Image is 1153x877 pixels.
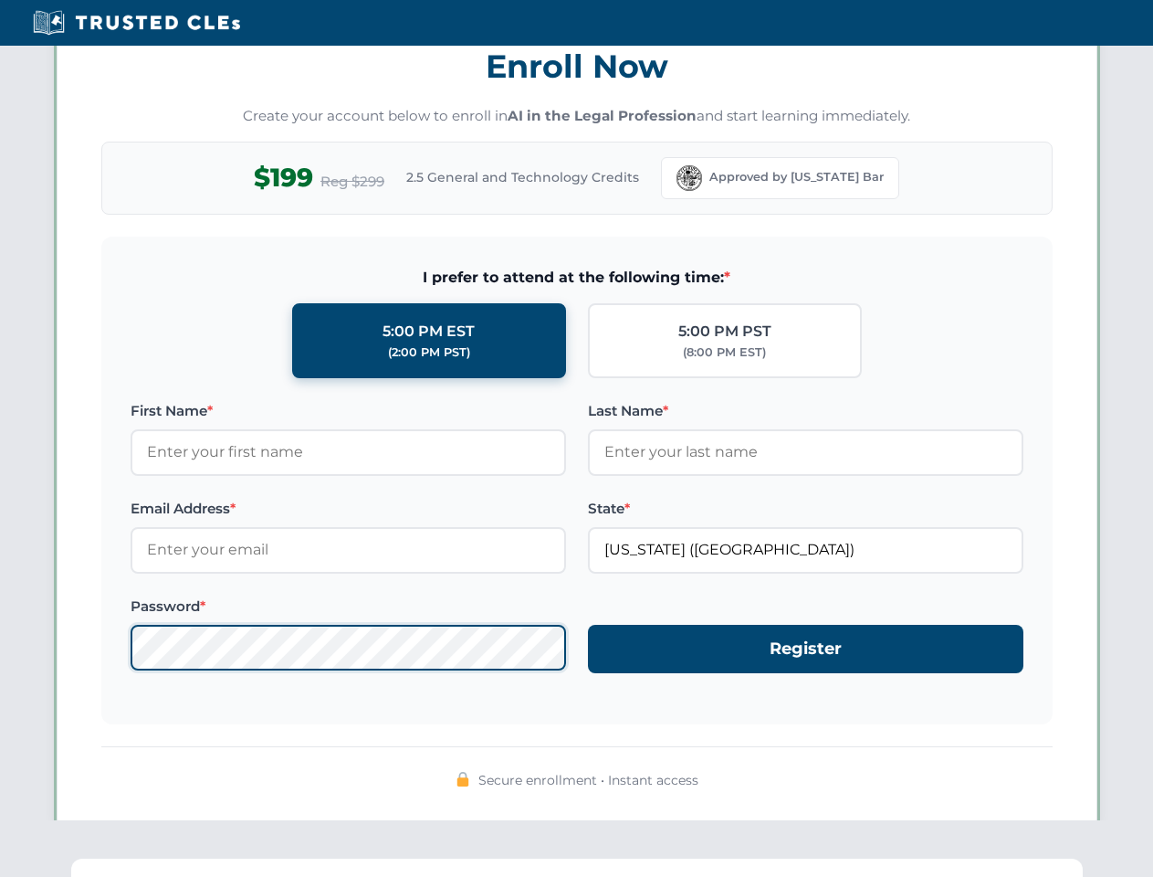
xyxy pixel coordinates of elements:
[678,320,771,343] div: 5:00 PM PST
[131,527,566,573] input: Enter your email
[383,320,475,343] div: 5:00 PM EST
[588,429,1023,475] input: Enter your last name
[588,400,1023,422] label: Last Name
[27,9,246,37] img: Trusted CLEs
[101,37,1053,95] h3: Enroll Now
[320,171,384,193] span: Reg $299
[456,772,470,787] img: 🔒
[406,167,639,187] span: 2.5 General and Technology Credits
[131,429,566,475] input: Enter your first name
[131,596,566,618] label: Password
[683,343,766,362] div: (8:00 PM EST)
[508,107,697,124] strong: AI in the Legal Profession
[478,770,698,790] span: Secure enrollment • Instant access
[388,343,470,362] div: (2:00 PM PST)
[131,266,1023,290] span: I prefer to attend at the following time:
[588,625,1023,673] button: Register
[588,498,1023,520] label: State
[709,168,884,186] span: Approved by [US_STATE] Bar
[254,157,313,198] span: $199
[131,400,566,422] label: First Name
[588,527,1023,573] input: Florida (FL)
[101,106,1053,127] p: Create your account below to enroll in and start learning immediately.
[131,498,566,520] label: Email Address
[676,165,702,191] img: Florida Bar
